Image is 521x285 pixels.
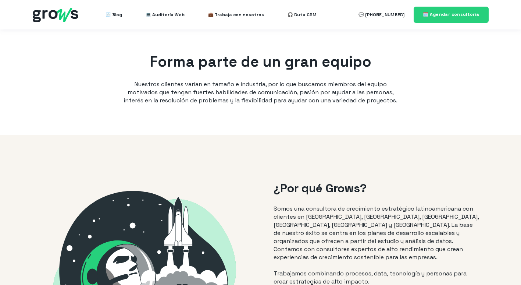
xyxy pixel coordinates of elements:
a: 💬 [PHONE_NUMBER] [358,7,404,22]
h1: Forma parte de un gran equipo [121,52,400,72]
a: 🗓️ Agendar consultoría [414,7,489,22]
a: 🎧 Ruta CRM [288,7,317,22]
a: 💼 Trabaja con nosotros [208,7,264,22]
p: Nuestros clientes varían en tamaño e industria, por lo que buscamos miembros del equipo motivados... [121,80,400,105]
img: grows - hubspot [33,8,78,22]
a: 💻 Auditoría Web [146,7,185,22]
p: Somos una consultora de crecimiento estratégico latinoamericana con clientes en [GEOGRAPHIC_DATA]... [274,205,481,261]
h2: ¿Por qué Grows? [274,180,481,197]
span: 🗓️ Agendar consultoría [423,11,479,17]
a: 🧾 Blog [106,7,122,22]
